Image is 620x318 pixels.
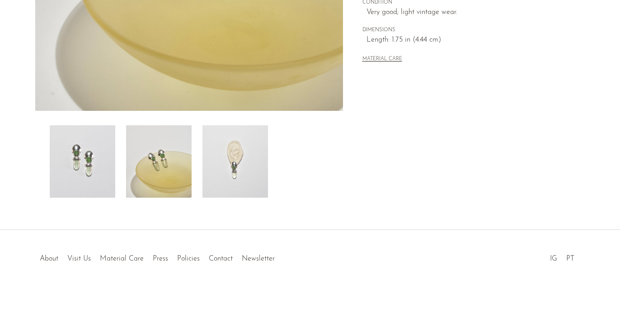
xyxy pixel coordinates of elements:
[209,255,233,262] a: Contact
[126,125,192,198] img: Prehnite Jade Earrings
[35,248,279,265] ul: Quick links
[202,125,268,198] img: Prehnite Jade Earrings
[67,255,91,262] a: Visit Us
[362,26,566,34] span: DIMENSIONS
[177,255,200,262] a: Policies
[153,255,168,262] a: Press
[366,34,566,46] span: Length: 1.75 in (4.44 cm)
[100,255,144,262] a: Material Care
[362,56,402,63] button: MATERIAL CARE
[50,125,115,198] img: Prehnite Jade Earrings
[566,255,574,262] a: PT
[550,255,557,262] a: IG
[545,248,579,265] ul: Social Medias
[40,255,58,262] a: About
[366,7,566,19] span: Very good; light vintage wear.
